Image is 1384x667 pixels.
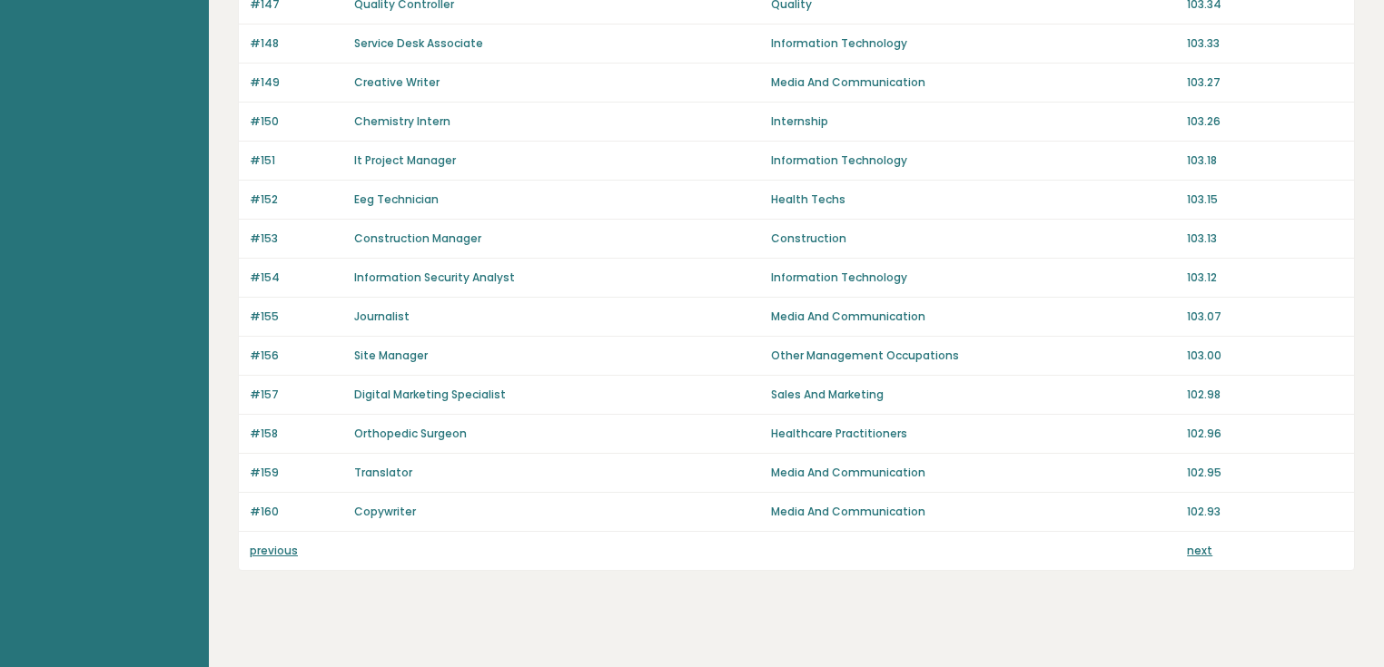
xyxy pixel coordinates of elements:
[1187,74,1343,91] p: 103.27
[354,426,467,441] a: Orthopedic Surgeon
[250,543,298,558] a: previous
[250,504,343,520] p: #160
[1187,113,1343,130] p: 103.26
[250,348,343,364] p: #156
[771,113,1177,130] p: Internship
[354,309,410,324] a: Journalist
[1187,35,1343,52] p: 103.33
[1187,348,1343,364] p: 103.00
[1187,152,1343,169] p: 103.18
[771,270,1177,286] p: Information Technology
[354,35,483,51] a: Service Desk Associate
[771,152,1177,169] p: Information Technology
[354,231,481,246] a: Construction Manager
[771,35,1177,52] p: Information Technology
[1187,504,1343,520] p: 102.93
[250,387,343,403] p: #157
[1187,191,1343,208] p: 103.15
[354,465,412,480] a: Translator
[1187,465,1343,481] p: 102.95
[250,426,343,442] p: #158
[354,113,450,129] a: Chemistry Intern
[354,152,456,168] a: It Project Manager
[354,270,515,285] a: Information Security Analyst
[354,74,440,90] a: Creative Writer
[1187,387,1343,403] p: 102.98
[1187,426,1343,442] p: 102.96
[1187,270,1343,286] p: 103.12
[250,191,343,208] p: #152
[250,465,343,481] p: #159
[250,309,343,325] p: #155
[354,348,428,363] a: Site Manager
[771,348,1177,364] p: Other Management Occupations
[250,270,343,286] p: #154
[771,309,1177,325] p: Media And Communication
[771,74,1177,91] p: Media And Communication
[771,231,1177,247] p: Construction
[771,426,1177,442] p: Healthcare Practitioners
[354,191,439,207] a: Eeg Technician
[1187,543,1212,558] a: next
[354,387,506,402] a: Digital Marketing Specialist
[250,152,343,169] p: #151
[250,35,343,52] p: #148
[771,387,1177,403] p: Sales And Marketing
[250,113,343,130] p: #150
[771,191,1177,208] p: Health Techs
[250,74,343,91] p: #149
[1187,309,1343,325] p: 103.07
[1187,231,1343,247] p: 103.13
[354,504,416,519] a: Copywriter
[250,231,343,247] p: #153
[771,465,1177,481] p: Media And Communication
[771,504,1177,520] p: Media And Communication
